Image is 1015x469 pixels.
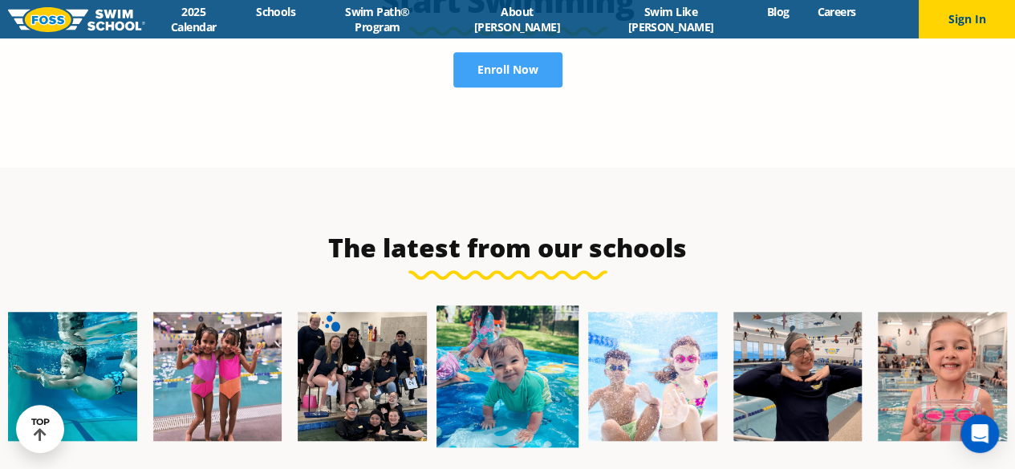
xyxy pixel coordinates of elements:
img: FOSS Swim School Logo [8,7,145,32]
img: Fa25-Website-Images-14-600x600.jpg [878,312,1007,441]
span: Enroll Now [477,64,538,75]
a: Enroll Now [453,52,562,87]
a: Swim Like [PERSON_NAME] [589,4,753,34]
img: Fa25-Website-Images-8-600x600.jpg [153,312,282,441]
img: Fa25-Website-Images-600x600.png [436,305,579,447]
a: Blog [753,4,803,19]
a: Schools [242,4,310,19]
img: Fa25-Website-Images-9-600x600.jpg [733,312,863,441]
a: 2025 Calendar [145,4,242,34]
a: Careers [803,4,870,19]
div: TOP [31,417,50,442]
a: About [PERSON_NAME] [445,4,589,34]
img: FCC_FOSS_GeneralShoot_May_FallCampaign_lowres-9556-600x600.jpg [588,312,717,441]
img: Fa25-Website-Images-1-600x600.png [8,312,137,441]
div: Open Intercom Messenger [960,414,999,453]
a: Swim Path® Program [310,4,445,34]
img: Fa25-Website-Images-2-600x600.png [298,312,427,441]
